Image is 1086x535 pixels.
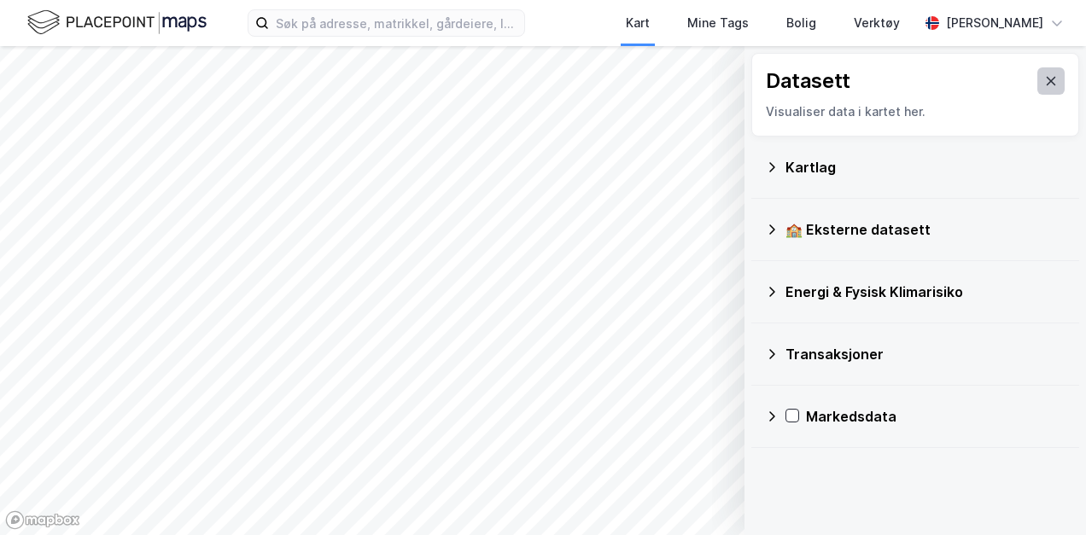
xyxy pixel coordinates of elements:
[806,406,1066,427] div: Markedsdata
[687,13,749,33] div: Mine Tags
[269,10,524,36] input: Søk på adresse, matrikkel, gårdeiere, leietakere eller personer
[785,219,1066,240] div: 🏫 Eksterne datasett
[27,8,207,38] img: logo.f888ab2527a4732fd821a326f86c7f29.svg
[946,13,1043,33] div: [PERSON_NAME]
[785,344,1066,364] div: Transaksjoner
[766,102,1065,122] div: Visualiser data i kartet her.
[626,13,650,33] div: Kart
[785,157,1066,177] div: Kartlag
[5,510,80,530] a: Mapbox homepage
[1001,453,1086,535] div: Kontrollprogram for chat
[1001,453,1086,535] iframe: Chat Widget
[766,67,850,95] div: Datasett
[786,13,816,33] div: Bolig
[785,282,1066,302] div: Energi & Fysisk Klimarisiko
[854,13,900,33] div: Verktøy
